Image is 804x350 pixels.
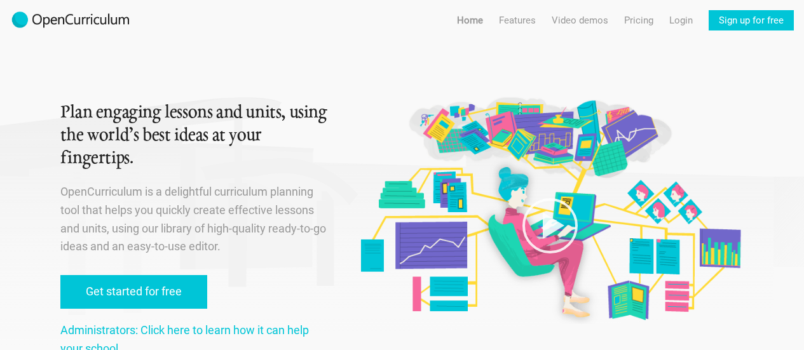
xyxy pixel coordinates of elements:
[60,275,207,309] a: Get started for free
[669,10,693,30] a: Login
[552,10,608,30] a: Video demos
[457,10,483,30] a: Home
[60,102,329,170] h1: Plan engaging lessons and units, using the world’s best ideas at your fingertips.
[60,183,329,256] p: OpenCurriculum is a delightful curriculum planning tool that helps you quickly create effective l...
[10,10,131,30] img: 2017-logo-m.png
[709,10,794,30] a: Sign up for free
[499,10,536,30] a: Features
[624,10,653,30] a: Pricing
